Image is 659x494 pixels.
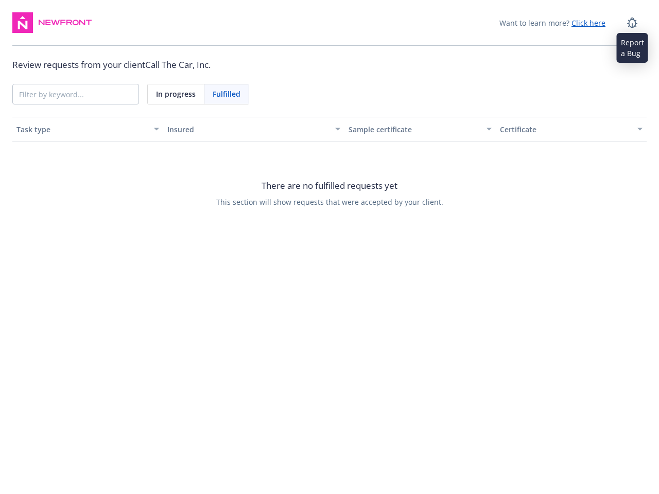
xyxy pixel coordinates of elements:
img: navigator-logo.svg [12,12,33,33]
span: Fulfilled [213,89,240,99]
button: Sample certificate [344,117,495,142]
span: This section will show requests that were accepted by your client. [216,197,443,207]
button: Insured [163,117,344,142]
a: Click here [571,18,605,28]
div: Certificate [500,124,631,135]
button: Task type [12,117,163,142]
span: There are no fulfilled requests yet [262,179,397,192]
span: In progress [156,89,196,99]
a: Report a Bug [622,12,643,33]
button: Certificate [496,117,647,142]
div: Insured [167,124,329,135]
img: Newfront Logo [37,17,93,28]
input: Filter by keyword... [13,84,138,104]
div: Sample certificate [349,124,480,135]
span: Want to learn more? [499,17,605,28]
div: Review requests from your client Call The Car, Inc. [12,58,647,72]
div: Task type [16,124,148,135]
